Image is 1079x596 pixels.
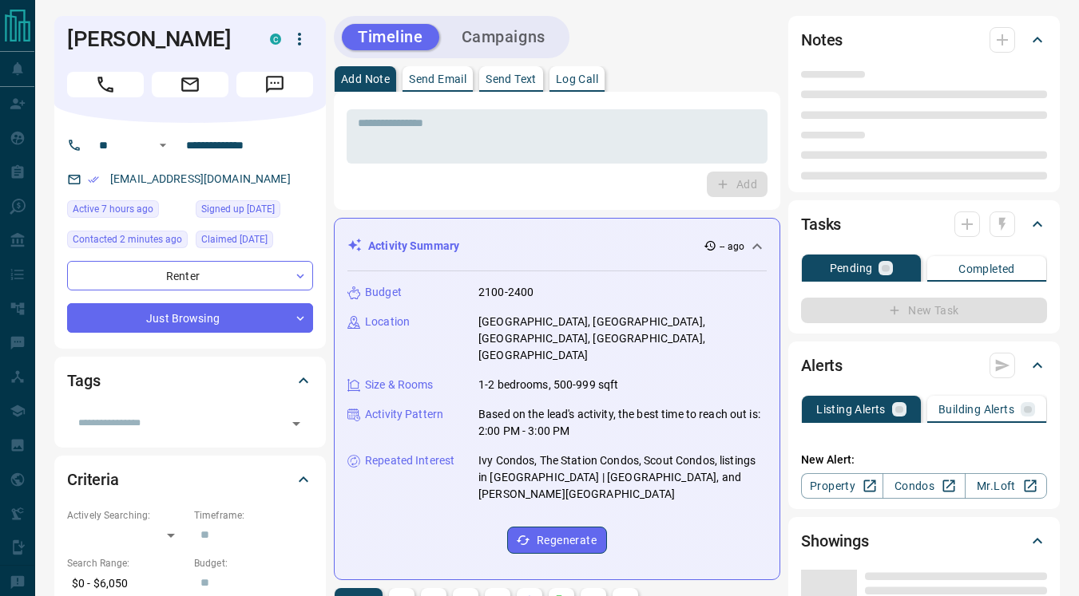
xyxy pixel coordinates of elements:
h2: Criteria [67,467,119,492]
h2: Notes [801,27,843,53]
p: Budget [365,284,402,301]
p: 1-2 bedrooms, 500-999 sqft [478,377,618,393]
p: Activity Summary [368,238,459,255]
a: [EMAIL_ADDRESS][DOMAIN_NAME] [110,172,291,185]
p: Size & Rooms [365,377,434,393]
span: Active 7 hours ago [73,201,153,217]
p: -- ago [720,239,744,254]
p: Based on the lead's activity, the best time to reach out is: 2:00 PM - 3:00 PM [478,406,767,440]
p: Building Alerts [938,404,1014,415]
p: Timeframe: [194,508,313,523]
div: Renter [67,261,313,290]
p: [GEOGRAPHIC_DATA], [GEOGRAPHIC_DATA], [GEOGRAPHIC_DATA], [GEOGRAPHIC_DATA], [GEOGRAPHIC_DATA] [478,314,767,364]
span: Email [152,72,228,97]
div: Tasks [801,205,1047,243]
p: 2100-2400 [478,284,534,301]
p: Activity Pattern [365,406,443,423]
h2: Showings [801,528,869,554]
p: Add Note [341,73,390,85]
p: Ivy Condos, The Station Condos, Scout Condos, listings in [GEOGRAPHIC_DATA] | [GEOGRAPHIC_DATA], ... [478,452,767,503]
div: Just Browsing [67,303,313,333]
div: Showings [801,522,1047,560]
a: Condos [883,473,965,499]
p: Budget: [194,556,313,570]
p: Log Call [556,73,598,85]
p: Completed [958,263,1015,274]
p: Pending [830,262,873,274]
p: Listing Alerts [816,404,886,415]
p: Search Range: [67,556,186,570]
p: Location [365,314,410,330]
h2: Alerts [801,353,843,378]
svg: Email Verified [88,174,99,185]
p: Send Email [409,73,466,85]
h1: [PERSON_NAME] [67,26,246,52]
a: Mr.Loft [965,473,1047,499]
p: Actively Searching: [67,508,186,523]
button: Regenerate [507,527,607,554]
span: Claimed [DATE] [201,231,268,247]
button: Open [153,136,173,155]
div: Alerts [801,346,1047,385]
div: condos.ca [270,34,281,45]
div: Thu Jan 23 2025 [196,200,313,223]
button: Campaigns [446,24,561,50]
p: New Alert: [801,452,1047,468]
p: Send Text [486,73,537,85]
button: Open [285,412,307,435]
div: Sat Jan 25 2025 [196,231,313,253]
div: Thu Aug 14 2025 [67,231,188,253]
div: Activity Summary-- ago [347,231,767,261]
button: Timeline [342,24,439,50]
h2: Tags [67,368,100,393]
span: Call [67,72,144,97]
div: Tags [67,361,313,400]
p: Repeated Interest [365,452,454,469]
span: Signed up [DATE] [201,201,275,217]
div: Thu Aug 14 2025 [67,200,188,223]
span: Contacted 2 minutes ago [73,231,182,247]
a: Property [801,473,883,499]
h2: Tasks [801,211,841,237]
div: Notes [801,21,1047,59]
span: Message [236,72,313,97]
div: Criteria [67,460,313,499]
